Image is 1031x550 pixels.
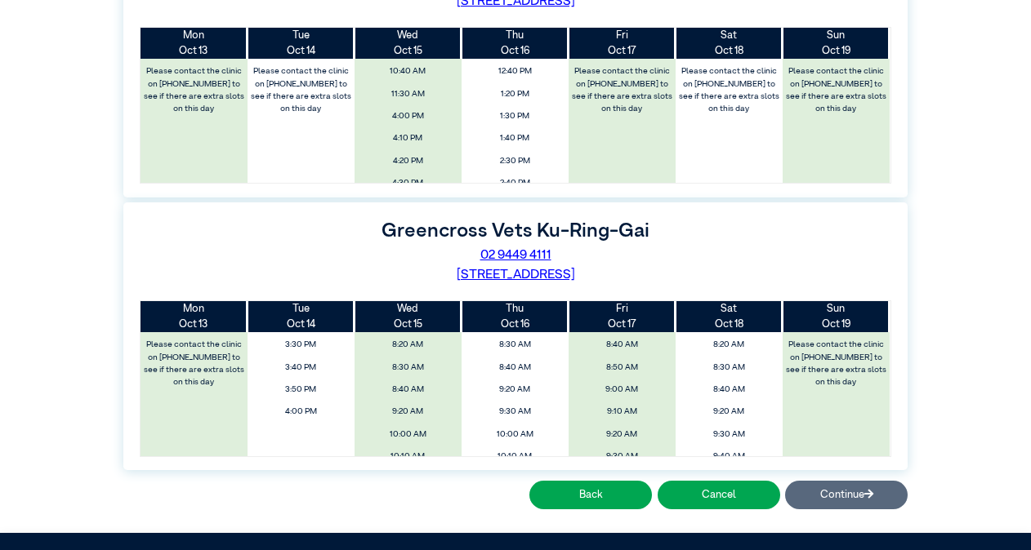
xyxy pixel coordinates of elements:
span: 8:30 AM [466,335,564,354]
label: Please contact the clinic on [PHONE_NUMBER] to see if there are extra slots on this day [142,62,247,118]
label: Please contact the clinic on [PHONE_NUMBER] to see if there are extra slots on this day [676,62,781,118]
label: Please contact the clinic on [PHONE_NUMBER] to see if there are extra slots on this day [783,335,888,392]
span: 8:50 AM [573,358,671,377]
span: 9:40 AM [680,447,778,466]
span: 3:50 PM [252,380,350,399]
span: 8:20 AM [680,335,778,354]
span: 4:20 PM [359,152,457,171]
span: 2:30 PM [466,152,564,171]
span: 4:30 PM [359,174,457,193]
label: Please contact the clinic on [PHONE_NUMBER] to see if there are extra slots on this day [249,62,354,118]
span: 3:30 PM [252,335,350,354]
th: Oct 19 [783,28,890,59]
span: 8:30 AM [680,358,778,377]
span: 10:10 AM [359,447,457,466]
span: 12:40 PM [466,62,564,81]
label: Please contact the clinic on [PHONE_NUMBER] to see if there are extra slots on this day [569,62,674,118]
th: Oct 13 [141,28,248,59]
span: 10:00 AM [466,425,564,444]
a: 02 9449 4111 [480,249,551,262]
span: 4:10 PM [359,129,457,148]
span: 1:20 PM [466,85,564,104]
span: 4:00 PM [252,402,350,421]
th: Oct 14 [248,301,355,332]
span: 9:30 AM [680,425,778,444]
th: Oct 18 [676,28,783,59]
span: 1:30 PM [466,107,564,126]
th: Oct 19 [783,301,890,332]
span: 9:30 AM [573,447,671,466]
span: 8:20 AM [359,335,457,354]
th: Oct 17 [569,28,676,59]
span: 9:10 AM [573,402,671,421]
span: 10:10 AM [466,447,564,466]
span: 8:40 AM [359,380,457,399]
th: Oct 15 [355,28,462,59]
span: 8:40 AM [680,380,778,399]
span: 9:20 AM [573,425,671,444]
span: 8:40 AM [466,358,564,377]
th: Oct 17 [569,301,676,332]
span: 9:20 AM [359,402,457,421]
th: Oct 14 [248,28,355,59]
span: 8:30 AM [359,358,457,377]
a: [STREET_ADDRESS] [457,268,575,282]
button: Cancel [658,481,780,509]
span: 9:00 AM [573,380,671,399]
th: Oct 18 [676,301,783,332]
span: 3:40 PM [252,358,350,377]
th: Oct 16 [462,28,569,59]
span: 9:30 AM [466,402,564,421]
span: 9:20 AM [466,380,564,399]
button: Back [529,481,652,509]
label: Please contact the clinic on [PHONE_NUMBER] to see if there are extra slots on this day [142,335,247,392]
label: Please contact the clinic on [PHONE_NUMBER] to see if there are extra slots on this day [783,62,888,118]
th: Oct 16 [462,301,569,332]
span: 1:40 PM [466,129,564,148]
span: 8:40 AM [573,335,671,354]
span: 4:00 PM [359,107,457,126]
th: Oct 13 [141,301,248,332]
th: Oct 15 [355,301,462,332]
span: 11:30 AM [359,85,457,104]
label: Greencross Vets Ku-Ring-Gai [382,221,649,241]
span: 9:20 AM [680,402,778,421]
span: 10:40 AM [359,62,457,81]
span: 10:00 AM [359,425,457,444]
span: 2:40 PM [466,174,564,193]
